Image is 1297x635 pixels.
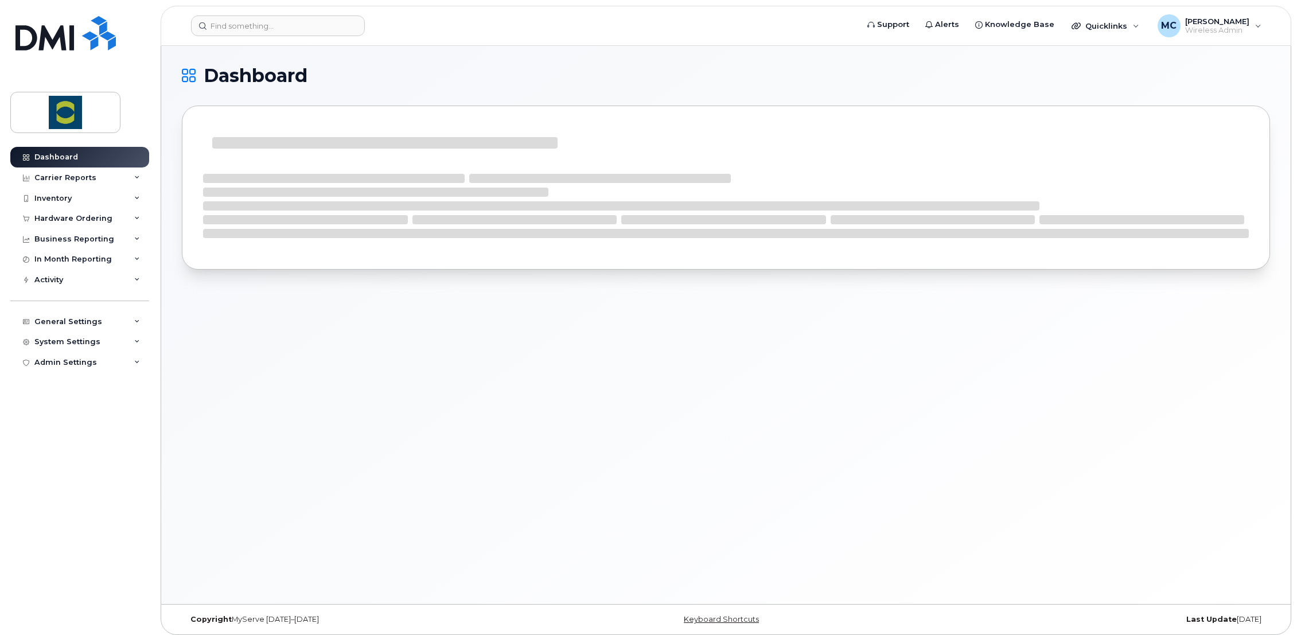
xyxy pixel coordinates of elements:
div: [DATE] [907,615,1270,624]
a: Keyboard Shortcuts [684,615,759,624]
span: Dashboard [204,67,307,84]
strong: Copyright [190,615,232,624]
strong: Last Update [1186,615,1237,624]
div: MyServe [DATE]–[DATE] [182,615,544,624]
